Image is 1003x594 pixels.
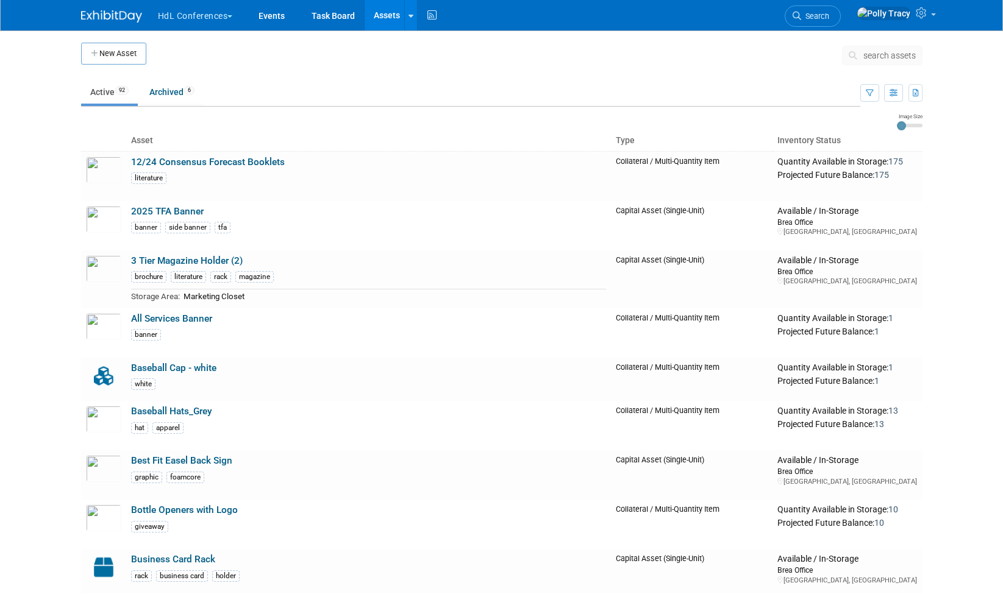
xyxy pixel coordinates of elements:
[115,86,129,95] span: 92
[777,515,917,529] div: Projected Future Balance:
[81,43,146,65] button: New Asset
[131,570,152,582] div: rack
[611,549,773,593] td: Capital Asset (Single-Unit)
[777,313,917,324] div: Quantity Available in Storage:
[777,373,917,387] div: Projected Future Balance:
[156,570,208,582] div: business card
[235,271,274,283] div: magazine
[777,324,917,338] div: Projected Future Balance:
[611,130,773,151] th: Type
[777,255,917,266] div: Available / In-Storage
[131,422,148,434] div: hat
[611,450,773,500] td: Capital Asset (Single-Unit)
[131,521,168,532] div: giveaway
[777,277,917,286] div: [GEOGRAPHIC_DATA], [GEOGRAPHIC_DATA]
[131,329,161,341] div: banner
[131,455,232,466] a: Best Fit Easel Back Sign
[611,201,773,250] td: Capital Asset (Single-Unit)
[777,217,917,227] div: Brea Office
[131,378,155,390] div: white
[131,271,166,283] div: brochure
[777,504,917,515] div: Quantity Available in Storage:
[777,565,917,575] div: Brea Office
[131,313,212,324] a: All Services Banner
[777,576,917,585] div: [GEOGRAPHIC_DATA], [GEOGRAPHIC_DATA]
[180,289,607,303] td: Marketing Closet
[888,406,898,415] span: 13
[777,157,917,168] div: Quantity Available in Storage:
[874,327,879,336] span: 1
[874,376,879,386] span: 1
[165,222,210,233] div: side banner
[611,500,773,549] td: Collateral / Multi-Quantity Item
[888,157,903,166] span: 175
[777,227,917,236] div: [GEOGRAPHIC_DATA], [GEOGRAPHIC_DATA]
[777,168,917,181] div: Projected Future Balance:
[785,5,841,27] a: Search
[131,222,161,233] div: banner
[152,422,184,434] div: apparel
[86,554,121,581] img: Capital-Asset-Icon-2.png
[888,313,893,323] span: 1
[777,466,917,476] div: Brea Office
[888,504,898,514] span: 10
[171,271,206,283] div: literature
[131,292,180,301] span: Storage Area:
[131,554,215,565] a: Business Card Rack
[131,157,285,168] a: 12/24 Consensus Forecast Booklets
[777,266,917,277] div: Brea Office
[777,455,917,466] div: Available / In-Storage
[777,477,917,486] div: [GEOGRAPHIC_DATA], [GEOGRAPHIC_DATA]
[777,554,917,565] div: Available / In-Storage
[611,151,773,201] td: Collateral / Multi-Quantity Item
[140,80,204,104] a: Archived6
[801,12,829,21] span: Search
[126,130,612,151] th: Asset
[215,222,230,233] div: tfa
[131,362,216,373] a: Baseball Cap - white
[611,250,773,308] td: Capital Asset (Single-Unit)
[842,46,923,65] button: search assets
[131,255,243,266] a: 3 Tier Magazine Holder (2)
[874,518,884,528] span: 10
[611,358,773,401] td: Collateral / Multi-Quantity Item
[131,206,204,217] a: 2025 TFA Banner
[777,417,917,430] div: Projected Future Balance:
[131,406,212,417] a: Baseball Hats_Grey
[874,170,889,180] span: 175
[777,362,917,373] div: Quantity Available in Storage:
[184,86,195,95] span: 6
[777,406,917,417] div: Quantity Available in Storage:
[131,504,238,515] a: Bottle Openers with Logo
[611,401,773,450] td: Collateral / Multi-Quantity Item
[131,472,162,483] div: graphic
[131,172,166,184] div: literature
[166,472,204,483] div: foamcore
[777,206,917,217] div: Available / In-Storage
[888,362,893,372] span: 1
[212,570,240,582] div: holder
[86,362,121,389] img: Collateral-Icon-2.png
[611,308,773,358] td: Collateral / Multi-Quantity Item
[81,80,138,104] a: Active92
[874,419,884,429] span: 13
[81,10,142,23] img: ExhibitDay
[857,7,911,20] img: Polly Tracy
[897,113,923,120] div: Image Size
[863,51,916,60] span: search assets
[210,271,231,283] div: rack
